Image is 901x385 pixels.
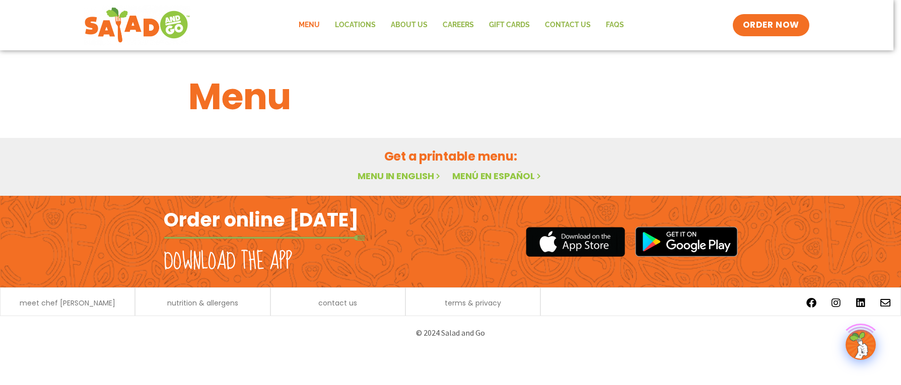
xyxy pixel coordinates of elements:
a: Locations [327,14,383,37]
a: Contact Us [537,14,598,37]
h2: Order online [DATE] [164,207,359,232]
a: Careers [435,14,481,37]
a: terms & privacy [445,299,501,306]
a: GIFT CARDS [481,14,537,37]
img: google_play [635,226,738,257]
a: nutrition & allergens [167,299,238,306]
a: ORDER NOW [733,14,809,36]
img: new-SAG-logo-768×292 [84,5,190,45]
a: About Us [383,14,435,37]
img: fork [164,235,365,241]
img: appstore [526,225,625,258]
a: Menu [291,14,327,37]
a: contact us [318,299,357,306]
h2: Get a printable menu: [188,147,713,165]
h1: Menu [188,69,713,124]
a: Menu in English [358,170,442,182]
a: Menú en español [452,170,543,182]
span: ORDER NOW [743,19,799,31]
h2: Download the app [164,248,292,276]
p: © 2024 Salad and Go [169,326,733,340]
a: meet chef [PERSON_NAME] [20,299,115,306]
nav: Menu [291,14,632,37]
a: FAQs [598,14,632,37]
